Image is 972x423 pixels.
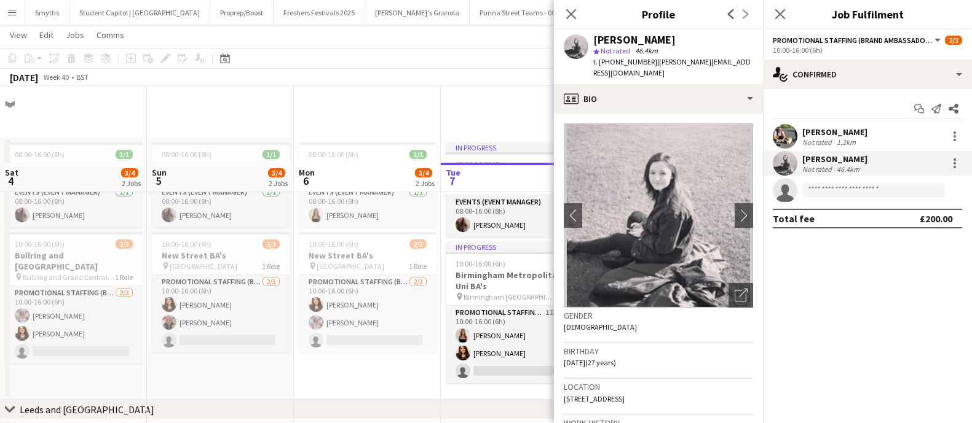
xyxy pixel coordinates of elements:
span: [DATE] (27 years) [564,358,616,367]
h3: Gender [564,310,753,321]
app-job-card: 10:00-16:00 (6h)2/3Bullring and [GEOGRAPHIC_DATA] Bullring and Grand Central BA's1 RolePromotiona... [5,232,143,363]
app-card-role: Promotional Staffing (Brand Ambassadors)1I2/310:00-16:00 (6h)[PERSON_NAME][PERSON_NAME] [446,306,583,383]
div: [PERSON_NAME] [802,126,867,138]
div: 10:00-16:00 (6h) [773,45,962,55]
span: Sat [5,167,18,178]
h3: Birmingham Metropolitan Uni BA's [446,270,583,292]
span: Jobs [66,29,84,41]
app-card-role: Promotional Staffing (Brand Ambassadors)2/310:00-16:00 (6h)[PERSON_NAME][PERSON_NAME] [152,275,290,352]
span: 4 [3,174,18,188]
button: Proprep/Boost [210,1,274,25]
span: View [10,29,27,41]
div: Confirmed [763,60,972,89]
div: Bio [554,84,763,114]
span: 08:00-16:00 (8h) [162,150,211,159]
app-card-role: Events (Event Manager)1/108:00-16:00 (8h)[PERSON_NAME] [446,195,583,237]
app-card-role: Events (Event Manager)1/108:00-16:00 (8h)[PERSON_NAME] [299,185,437,227]
div: In progress [446,142,583,152]
app-job-card: 10:00-16:00 (6h)2/3New Street BA's [GEOGRAPHIC_DATA]1 RolePromotional Staffing (Brand Ambassadors... [299,232,437,352]
h3: Profile [554,6,763,22]
span: 3/4 [415,168,432,177]
span: 1/1 [263,150,280,159]
span: 6 [297,174,315,188]
span: [STREET_ADDRESS] [564,394,625,403]
div: Leeds and [GEOGRAPHIC_DATA] [20,403,154,416]
app-job-card: 10:00-16:00 (6h)2/3New Street BA's [GEOGRAPHIC_DATA]1 RolePromotional Staffing (Brand Ambassadors... [152,232,290,352]
app-card-role: Promotional Staffing (Brand Ambassadors)2/310:00-16:00 (6h)[PERSON_NAME][PERSON_NAME] [299,275,437,352]
div: 2 Jobs [122,179,141,188]
button: Promotional Staffing (Brand Ambassadors) [773,36,942,45]
app-job-card: In progress08:00-16:00 (8h)1/1Event Manager1 RoleEvents (Event Manager)1/108:00-16:00 (8h)[PERSON... [446,142,583,237]
span: Comms [97,29,124,41]
app-card-role: Promotional Staffing (Brand Ambassadors)2/310:00-16:00 (6h)[PERSON_NAME][PERSON_NAME] [5,286,143,363]
span: t. [PHONE_NUMBER] [593,57,657,66]
app-card-role: Events (Event Manager)1/108:00-16:00 (8h)[PERSON_NAME] [5,185,143,227]
div: [PERSON_NAME] [593,34,676,45]
div: 2 Jobs [269,179,288,188]
span: Sun [152,167,167,178]
button: Smyths [25,1,69,25]
h3: New Street BA's [152,250,290,261]
div: 46.4km [834,165,862,174]
h3: Event Manager [5,160,143,171]
h3: Event Manager [152,160,290,171]
span: Not rated [601,46,630,55]
div: Open photos pop-in [729,283,753,308]
img: Crew avatar or photo [564,123,753,308]
button: [PERSON_NAME]'s Granola [365,1,470,25]
h3: Bullring and [GEOGRAPHIC_DATA] [5,250,143,272]
span: 5 [150,174,167,188]
span: 1 Role [115,273,133,282]
button: Student Capitol | [GEOGRAPHIC_DATA] [69,1,210,25]
app-job-card: 08:00-16:00 (8h)1/1Event Manager1 RoleEvents (Event Manager)1/108:00-16:00 (8h)[PERSON_NAME] [152,142,290,227]
app-job-card: In progress10:00-16:00 (6h)2/3Birmingham Metropolitan Uni BA's Birmingham [GEOGRAPHIC_DATA]1 Role... [446,242,583,383]
div: Not rated [802,138,834,147]
span: 08:00-16:00 (8h) [309,150,358,159]
span: 10:00-16:00 (6h) [309,239,358,249]
span: Mon [299,167,315,178]
a: Edit [34,27,58,43]
span: 10:00-16:00 (6h) [162,239,211,249]
span: 1 Role [262,262,280,271]
span: | [PERSON_NAME][EMAIL_ADDRESS][DOMAIN_NAME] [593,57,751,77]
span: 2/3 [263,239,280,249]
span: Promotional Staffing (Brand Ambassadors) [773,36,933,45]
span: 2/3 [116,239,133,249]
button: Purina Street Teams - 00008 [470,1,577,25]
app-job-card: 08:00-16:00 (8h)1/1Event Manager1 RoleEvents (Event Manager)1/108:00-16:00 (8h)[PERSON_NAME] [299,142,437,227]
span: Bullring and Grand Central BA's [23,273,115,282]
app-job-card: 08:00-16:00 (8h)1/1Event Manager1 RoleEvents (Event Manager)1/108:00-16:00 (8h)[PERSON_NAME] [5,142,143,227]
span: 2/3 [409,239,427,249]
div: [PERSON_NAME] [802,153,867,165]
span: 1 Role [409,262,427,271]
h3: New Street BA's [299,250,437,261]
h3: Location [564,381,753,392]
div: 1.2km [834,138,858,147]
span: 3/4 [121,168,138,177]
div: Not rated [802,165,834,174]
a: View [5,27,32,43]
span: 2/3 [945,36,962,45]
a: Comms [92,27,129,43]
h3: Birthday [564,346,753,357]
span: 7 [444,174,460,188]
span: [GEOGRAPHIC_DATA] [170,262,237,271]
div: 2 Jobs [416,179,435,188]
span: 08:00-16:00 (8h) [15,150,65,159]
span: Birmingham [GEOGRAPHIC_DATA] [464,292,556,301]
div: Total fee [773,212,815,225]
span: 1/1 [116,150,133,159]
span: 3/4 [268,168,285,177]
span: 46.4km [633,46,660,55]
div: £200.00 [920,212,952,225]
div: BST [76,72,89,82]
button: Freshers Festivals 2025 [274,1,365,25]
h3: Job Fulfilment [763,6,972,22]
app-card-role: Events (Event Manager)1/108:00-16:00 (8h)[PERSON_NAME] [152,185,290,227]
h3: Event Manager [299,160,437,171]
